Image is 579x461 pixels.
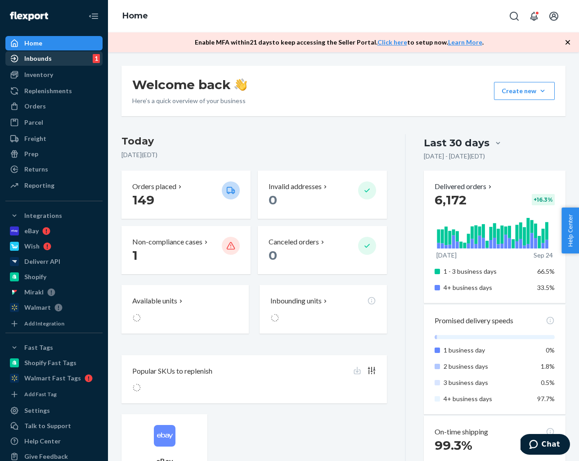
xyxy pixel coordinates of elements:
[5,51,103,66] a: Inbounds1
[24,303,51,312] div: Walmart
[505,7,523,25] button: Open Search Box
[541,362,555,370] span: 1.8%
[24,54,52,63] div: Inbounds
[444,346,531,355] p: 1 business day
[5,239,103,253] a: Wish
[444,267,531,276] p: 1 - 3 business days
[5,356,103,370] a: Shopify Fast Tags
[24,390,57,398] div: Add Fast Tag
[435,192,467,208] span: 6,172
[5,147,103,161] a: Prep
[5,285,103,299] a: Mirakl
[435,427,488,437] p: On-time shipping
[132,192,154,208] span: 149
[24,320,64,327] div: Add Integration
[435,181,494,192] button: Delivered orders
[5,68,103,82] a: Inventory
[532,194,555,205] div: + 16.3 %
[132,366,212,376] p: Popular SKUs to replenish
[5,371,103,385] a: Walmart Fast Tags
[269,181,322,192] p: Invalid addresses
[24,134,46,143] div: Freight
[24,165,48,174] div: Returns
[435,438,472,453] span: 99.3%
[269,237,319,247] p: Canceled orders
[24,421,71,430] div: Talk to Support
[260,285,387,334] button: Inbounding units
[24,39,42,48] div: Home
[424,136,489,150] div: Last 30 days
[436,251,457,260] p: [DATE]
[5,162,103,176] a: Returns
[5,254,103,269] a: Deliverr API
[5,434,103,448] a: Help Center
[5,318,103,329] a: Add Integration
[24,102,46,111] div: Orders
[5,84,103,98] a: Replenishments
[5,208,103,223] button: Integrations
[546,346,555,354] span: 0%
[258,226,387,274] button: Canceled orders 0
[10,12,48,21] img: Flexport logo
[5,419,103,433] button: Talk to Support
[24,86,72,95] div: Replenishments
[121,134,387,149] h3: Today
[121,226,251,274] button: Non-compliance cases 1
[5,115,103,130] a: Parcel
[121,150,387,159] p: [DATE] ( EDT )
[132,248,138,263] span: 1
[534,251,553,260] p: Sep 24
[5,131,103,146] a: Freight
[5,99,103,113] a: Orders
[448,38,482,46] a: Learn More
[132,181,176,192] p: Orders placed
[195,38,484,47] p: Enable MFA within 21 days to keep accessing the Seller Portal. to setup now. .
[258,171,387,219] button: Invalid addresses 0
[132,96,247,105] p: Here’s a quick overview of your business
[5,36,103,50] a: Home
[5,300,103,315] a: Walmart
[537,267,555,275] span: 66.5%
[444,378,531,387] p: 3 business days
[270,296,322,306] p: Inbounding units
[541,379,555,386] span: 0.5%
[444,362,531,371] p: 2 business days
[537,284,555,291] span: 33.5%
[269,248,277,263] span: 0
[5,270,103,284] a: Shopify
[85,7,103,25] button: Close Navigation
[24,437,61,446] div: Help Center
[5,178,103,193] a: Reporting
[424,152,485,161] p: [DATE] - [DATE] ( EDT )
[24,452,68,461] div: Give Feedback
[444,394,531,403] p: 4+ business days
[24,118,43,127] div: Parcel
[24,343,53,352] div: Fast Tags
[24,211,62,220] div: Integrations
[5,389,103,400] a: Add Fast Tag
[93,54,100,63] div: 1
[545,7,563,25] button: Open account menu
[24,149,38,158] div: Prep
[121,285,249,334] button: Available units
[24,257,60,266] div: Deliverr API
[494,82,555,100] button: Create new
[24,272,46,281] div: Shopify
[5,224,103,238] a: eBay
[24,181,54,190] div: Reporting
[24,288,44,297] div: Mirakl
[24,242,40,251] div: Wish
[121,171,251,219] button: Orders placed 149
[5,403,103,418] a: Settings
[561,208,579,253] span: Help Center
[24,358,76,367] div: Shopify Fast Tags
[435,316,513,326] p: Promised delivery speeds
[132,296,177,306] p: Available units
[525,7,543,25] button: Open notifications
[132,77,247,93] h1: Welcome back
[132,237,202,247] p: Non-compliance cases
[122,11,148,21] a: Home
[5,340,103,355] button: Fast Tags
[234,78,247,91] img: hand-wave emoji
